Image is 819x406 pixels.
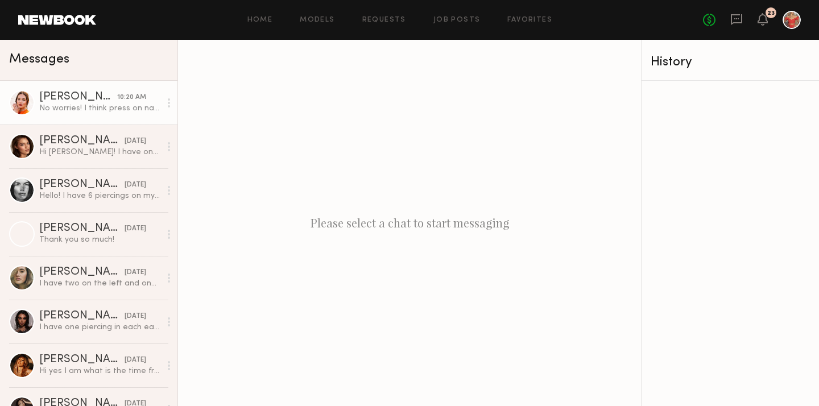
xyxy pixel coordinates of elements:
div: [DATE] [125,223,146,234]
a: Requests [362,16,406,24]
div: Hi yes I am what is the time frame? And I have 4 ear piercings on each side! [39,366,160,376]
a: Home [247,16,273,24]
div: No worries! I think press on nails are probably the best option cause my natural ones are really ... [39,103,160,114]
div: History [651,56,810,69]
div: [PERSON_NAME] [39,354,125,366]
div: 10:20 AM [117,92,146,103]
div: [DATE] [125,180,146,190]
div: [PERSON_NAME] [39,179,125,190]
a: Job Posts [433,16,481,24]
div: [PERSON_NAME] [39,92,117,103]
div: [DATE] [125,355,146,366]
div: I have two on the left and one on the right [39,278,160,289]
div: [DATE] [125,136,146,147]
div: [PERSON_NAME] [39,223,125,234]
a: Models [300,16,334,24]
div: Please select a chat to start messaging [178,40,641,406]
div: [PERSON_NAME] [39,310,125,322]
div: 23 [767,10,775,16]
div: [DATE] [125,267,146,278]
span: Messages [9,53,69,66]
div: Hi [PERSON_NAME]! I have one on each ear. [39,147,160,158]
div: Hello! I have 6 piercings on my right ear and 4 piercings on my left ear [39,190,160,201]
div: [PERSON_NAME] [39,267,125,278]
div: [PERSON_NAME] [39,135,125,147]
div: I have one piercing in each ear and my hair is brown and chest length [39,322,160,333]
a: Favorites [507,16,552,24]
div: Thank you so much! [39,234,160,245]
div: [DATE] [125,311,146,322]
